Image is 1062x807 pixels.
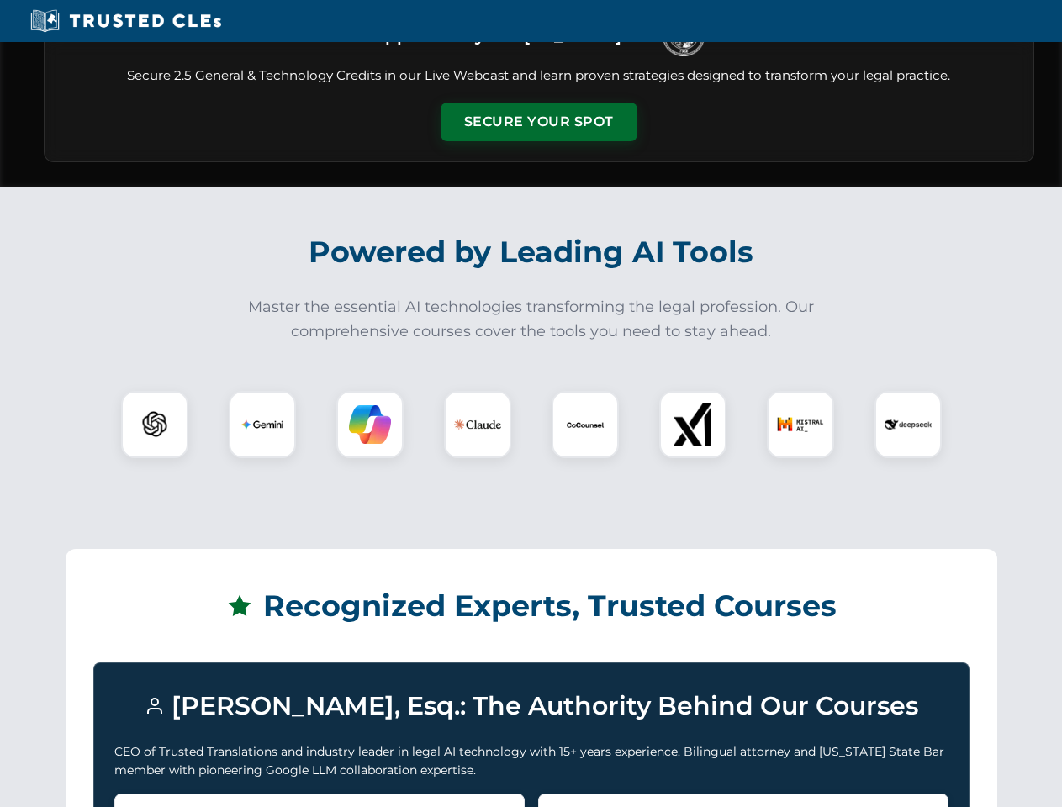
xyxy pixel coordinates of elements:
[454,401,501,448] img: Claude Logo
[767,391,834,458] div: Mistral AI
[659,391,726,458] div: xAI
[114,683,948,729] h3: [PERSON_NAME], Esq.: The Authority Behind Our Courses
[237,295,826,344] p: Master the essential AI technologies transforming the legal profession. Our comprehensive courses...
[885,401,932,448] img: DeepSeek Logo
[25,8,226,34] img: Trusted CLEs
[349,403,391,446] img: Copilot Logo
[114,742,948,780] p: CEO of Trusted Translations and industry leader in legal AI technology with 15+ years experience....
[552,391,619,458] div: CoCounsel
[874,391,942,458] div: DeepSeek
[66,223,997,282] h2: Powered by Leading AI Tools
[336,391,404,458] div: Copilot
[564,403,606,446] img: CoCounsel Logo
[444,391,511,458] div: Claude
[93,577,970,636] h2: Recognized Experts, Trusted Courses
[130,400,179,449] img: ChatGPT Logo
[672,403,714,446] img: xAI Logo
[121,391,188,458] div: ChatGPT
[441,103,637,141] button: Secure Your Spot
[241,403,283,446] img: Gemini Logo
[777,401,824,448] img: Mistral AI Logo
[229,391,296,458] div: Gemini
[65,66,1013,86] p: Secure 2.5 General & Technology Credits in our Live Webcast and learn proven strategies designed ...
